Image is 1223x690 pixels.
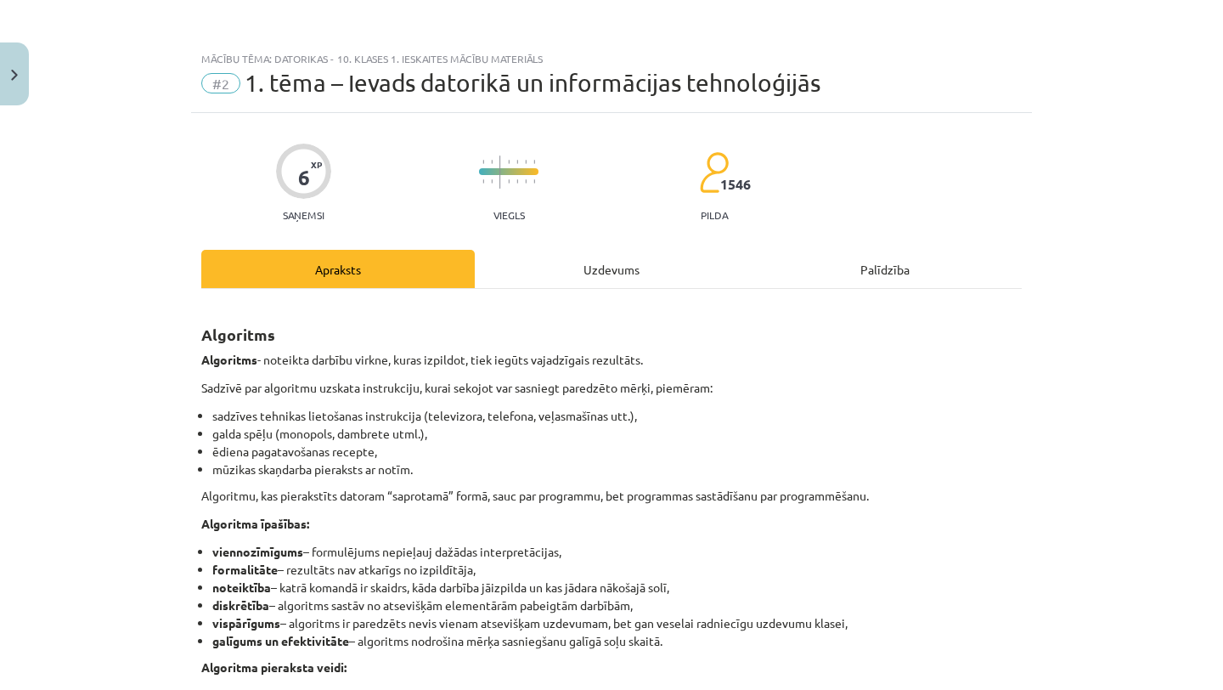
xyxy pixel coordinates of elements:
li: – rezultāts nav atkarīgs no izpildītāja, [212,561,1022,579]
strong: Algoritms [201,352,257,367]
p: pilda [701,209,728,221]
img: students-c634bb4e5e11cddfef0936a35e636f08e4e9abd3cc4e673bd6f9a4125e45ecb1.svg [699,151,729,194]
li: galda spēļu (monopols, dambrete utml.), [212,425,1022,443]
li: – katrā komandā ir skaidrs, kāda darbība jāizpilda un kas jādara nākošajā solī, [212,579,1022,597]
li: ēdiena pagatavošanas recepte, [212,443,1022,461]
img: icon-short-line-57e1e144782c952c97e751825c79c345078a6d821885a25fce030b3d8c18986b.svg [525,179,527,184]
p: Sadzīvē par algoritmu uzskata instrukciju, kurai sekojot var sasniegt paredzēto mērķi, piemēram: [201,379,1022,397]
img: icon-short-line-57e1e144782c952c97e751825c79c345078a6d821885a25fce030b3d8c18986b.svg [533,179,535,184]
img: icon-short-line-57e1e144782c952c97e751825c79c345078a6d821885a25fce030b3d8c18986b.svg [525,160,527,164]
div: Uzdevums [475,250,748,288]
li: mūzikas skaņdarba pieraksts ar notīm. [212,461,1022,478]
img: icon-short-line-57e1e144782c952c97e751825c79c345078a6d821885a25fce030b3d8c18986b.svg [482,160,484,164]
div: Apraksts [201,250,475,288]
strong: Algoritma pieraksta veidi: [201,659,347,675]
li: – algoritms nodrošina mērķa sasniegšanu galīgā soļu skaitā. [212,632,1022,650]
img: icon-short-line-57e1e144782c952c97e751825c79c345078a6d821885a25fce030b3d8c18986b.svg [533,160,535,164]
span: XP [311,160,322,169]
img: icon-short-line-57e1e144782c952c97e751825c79c345078a6d821885a25fce030b3d8c18986b.svg [491,160,493,164]
strong: diskrētība [212,597,269,613]
img: icon-short-line-57e1e144782c952c97e751825c79c345078a6d821885a25fce030b3d8c18986b.svg [508,160,510,164]
strong: viennozīmīgums [212,544,303,559]
li: – formulējums nepieļauj dažādas interpretācijas, [212,543,1022,561]
div: Mācību tēma: Datorikas - 10. klases 1. ieskaites mācību materiāls [201,53,1022,65]
span: 1. tēma – Ievads datorikā un informācijas tehnoloģijās [245,69,820,97]
img: icon-short-line-57e1e144782c952c97e751825c79c345078a6d821885a25fce030b3d8c18986b.svg [516,160,518,164]
p: Viegls [493,209,525,221]
div: 6 [298,166,310,189]
strong: Algoritma īpašības: [201,516,309,531]
div: Palīdzība [748,250,1022,288]
strong: noteiktība [212,580,271,595]
strong: formalitāte [212,562,278,577]
strong: vispārīgums [212,615,280,631]
li: sadzīves tehnikas lietošanas instrukcija (televizora, telefona, veļasmašīnas utt.), [212,407,1022,425]
img: icon-close-lesson-0947bae3869378f0d4975bcd49f059093ad1ed9edebbc8119c70593378902aed.svg [11,70,18,81]
img: icon-short-line-57e1e144782c952c97e751825c79c345078a6d821885a25fce030b3d8c18986b.svg [491,179,493,184]
strong: Algoritms [201,325,275,344]
strong: galīgums un efektivitāte [212,633,349,648]
img: icon-short-line-57e1e144782c952c97e751825c79c345078a6d821885a25fce030b3d8c18986b.svg [516,179,518,184]
p: Saņemsi [276,209,331,221]
img: icon-long-line-d9ea69661e0d244f92f715978eff75569469978d946b2353a9bb055b3ed8787d.svg [499,156,501,189]
img: icon-short-line-57e1e144782c952c97e751825c79c345078a6d821885a25fce030b3d8c18986b.svg [482,179,484,184]
li: – algoritms sastāv no atsevišķām elementārām pabeigtām darbībām, [212,597,1022,614]
li: – algoritms ir paredzēts nevis vienam atsevišķam uzdevumam, bet gan veselai radniecīgu uzdevumu k... [212,614,1022,632]
span: #2 [201,73,240,93]
img: icon-short-line-57e1e144782c952c97e751825c79c345078a6d821885a25fce030b3d8c18986b.svg [508,179,510,184]
p: - noteikta darbību virkne, kuras izpildot, tiek iegūts vajadzīgais rezultāts. [201,351,1022,369]
p: Algoritmu, kas pierakstīts datoram “saprotamā” formā, sauc par programmu, bet programmas sastādīš... [201,487,1022,505]
span: 1546 [720,177,751,192]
